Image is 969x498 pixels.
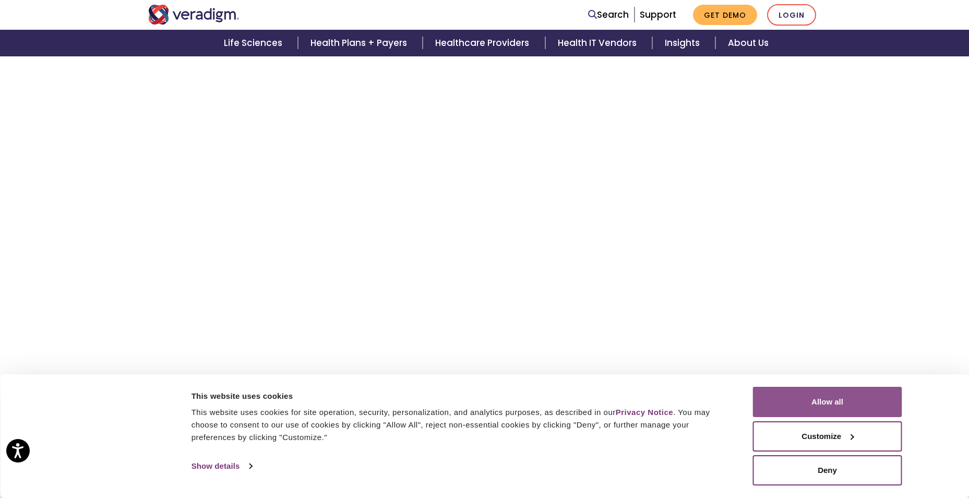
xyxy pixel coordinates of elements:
button: Deny [753,455,902,485]
a: Insights [652,30,715,56]
div: This website uses cookies [192,390,729,402]
button: Allow all [753,387,902,417]
a: Search [588,8,629,22]
a: Life Sciences [211,30,298,56]
div: This website uses cookies for site operation, security, personalization, and analytics purposes, ... [192,406,729,444]
a: Show details [192,458,252,474]
a: Healthcare Providers [423,30,545,56]
a: Health Plans + Payers [298,30,423,56]
img: Veradigm logo [148,5,240,25]
button: Customize [753,421,902,452]
a: Support [640,8,676,21]
a: Login [767,4,816,26]
a: Privacy Notice [616,408,673,417]
a: Health IT Vendors [545,30,652,56]
a: About Us [715,30,781,56]
iframe: Drift Chat Widget [769,423,956,485]
a: Get Demo [693,5,757,25]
